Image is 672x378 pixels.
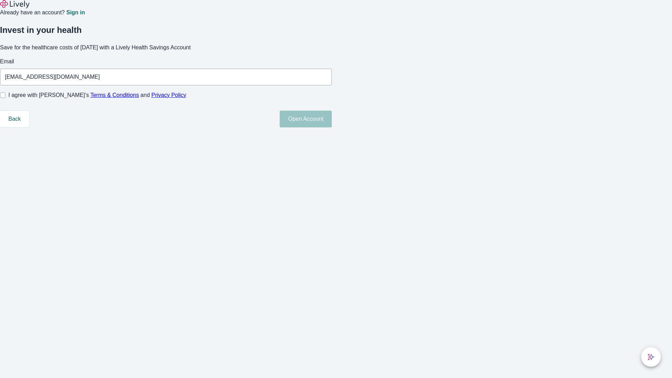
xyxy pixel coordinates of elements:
a: Terms & Conditions [90,92,139,98]
svg: Lively AI Assistant [647,353,654,360]
a: Privacy Policy [152,92,187,98]
span: I agree with [PERSON_NAME]’s and [8,91,186,99]
a: Sign in [66,10,85,15]
button: chat [641,347,661,367]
